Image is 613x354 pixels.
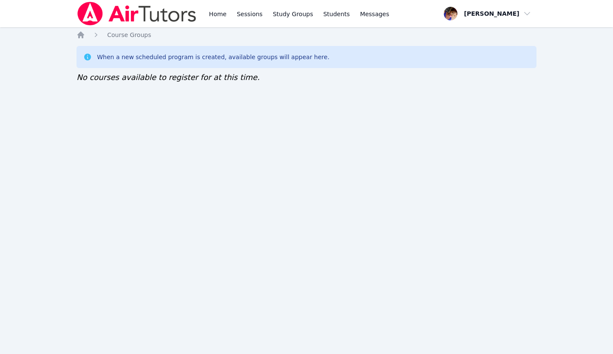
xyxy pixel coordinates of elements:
span: Course Groups [107,31,151,38]
span: Messages [360,10,389,18]
nav: Breadcrumb [77,31,536,39]
span: No courses available to register for at this time. [77,73,260,82]
div: When a new scheduled program is created, available groups will appear here. [97,53,329,61]
img: Air Tutors [77,2,197,26]
a: Course Groups [107,31,151,39]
